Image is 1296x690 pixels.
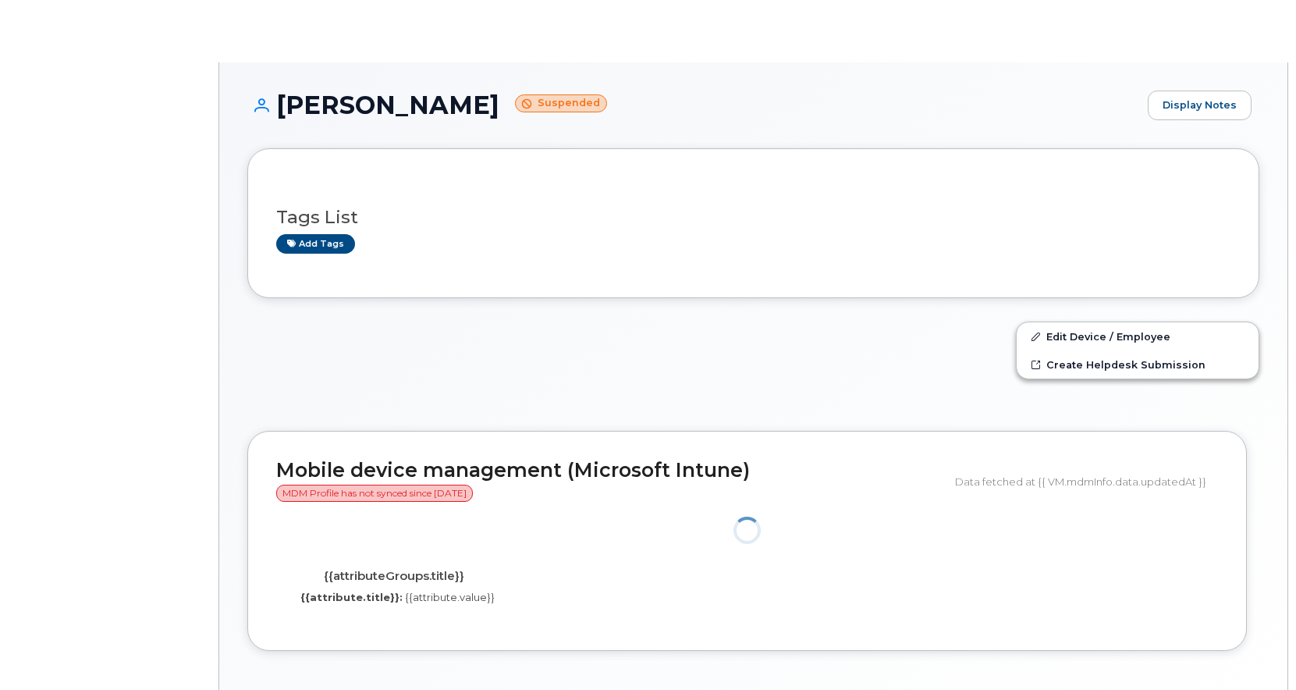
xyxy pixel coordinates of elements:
a: Add tags [276,234,355,254]
h4: {{attributeGroups.title}} [288,570,500,583]
small: Suspended [515,94,607,112]
span: MDM Profile has not synced since [DATE] [276,485,473,502]
a: Create Helpdesk Submission [1017,350,1259,379]
label: {{attribute.title}}: [300,590,403,605]
a: Edit Device / Employee [1017,322,1259,350]
a: Display Notes [1148,91,1252,120]
div: Data fetched at {{ VM.mdmInfo.data.updatedAt }} [955,467,1218,496]
h2: Mobile device management (Microsoft Intune) [276,460,943,503]
span: {{attribute.value}} [405,591,495,603]
h3: Tags List [276,208,1230,227]
h1: [PERSON_NAME] [247,91,1140,119]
